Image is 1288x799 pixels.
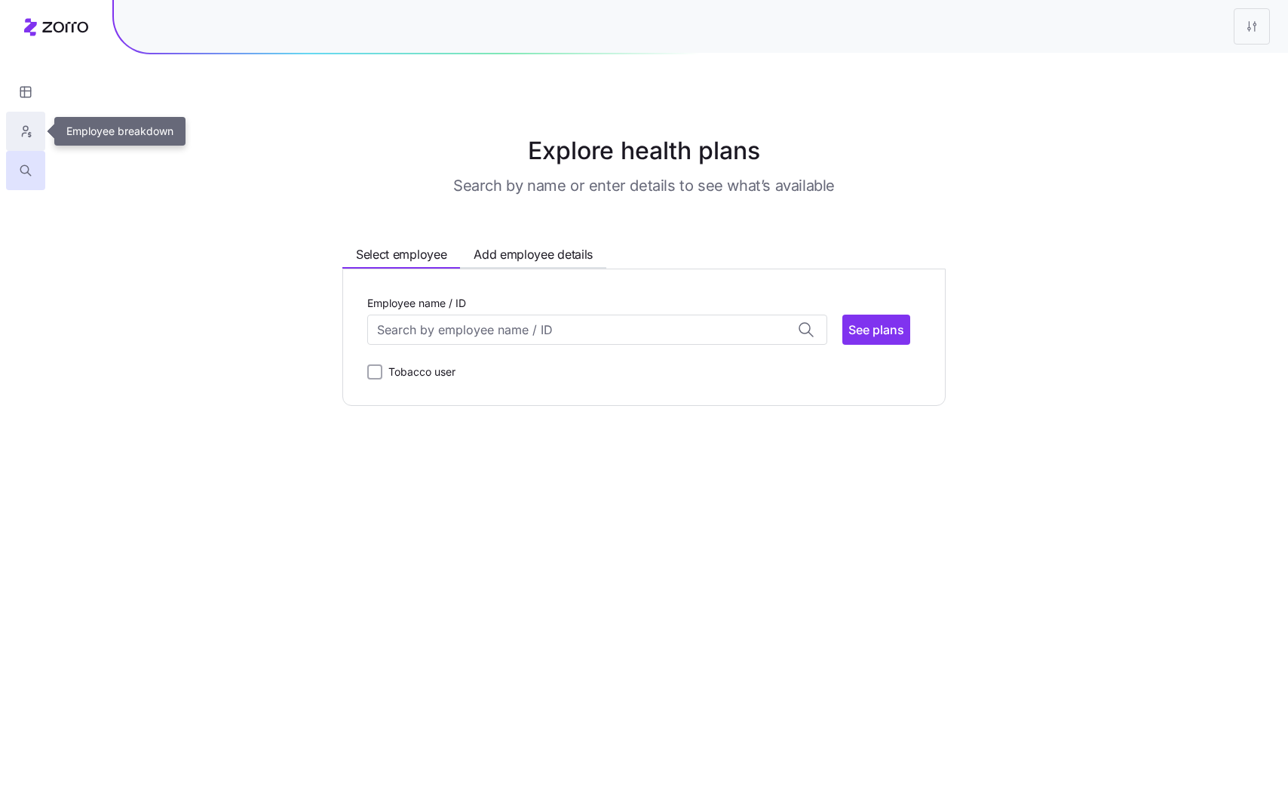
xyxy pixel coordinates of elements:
[842,315,910,345] button: See plans
[356,245,446,264] span: Select employee
[453,175,835,196] h3: Search by name or enter details to see what’s available
[367,295,466,312] label: Employee name / ID
[474,245,593,264] span: Add employee details
[367,315,827,345] input: Search by employee name / ID
[382,363,455,381] label: Tobacco user
[270,133,1018,169] h1: Explore health plans
[848,321,904,339] span: See plans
